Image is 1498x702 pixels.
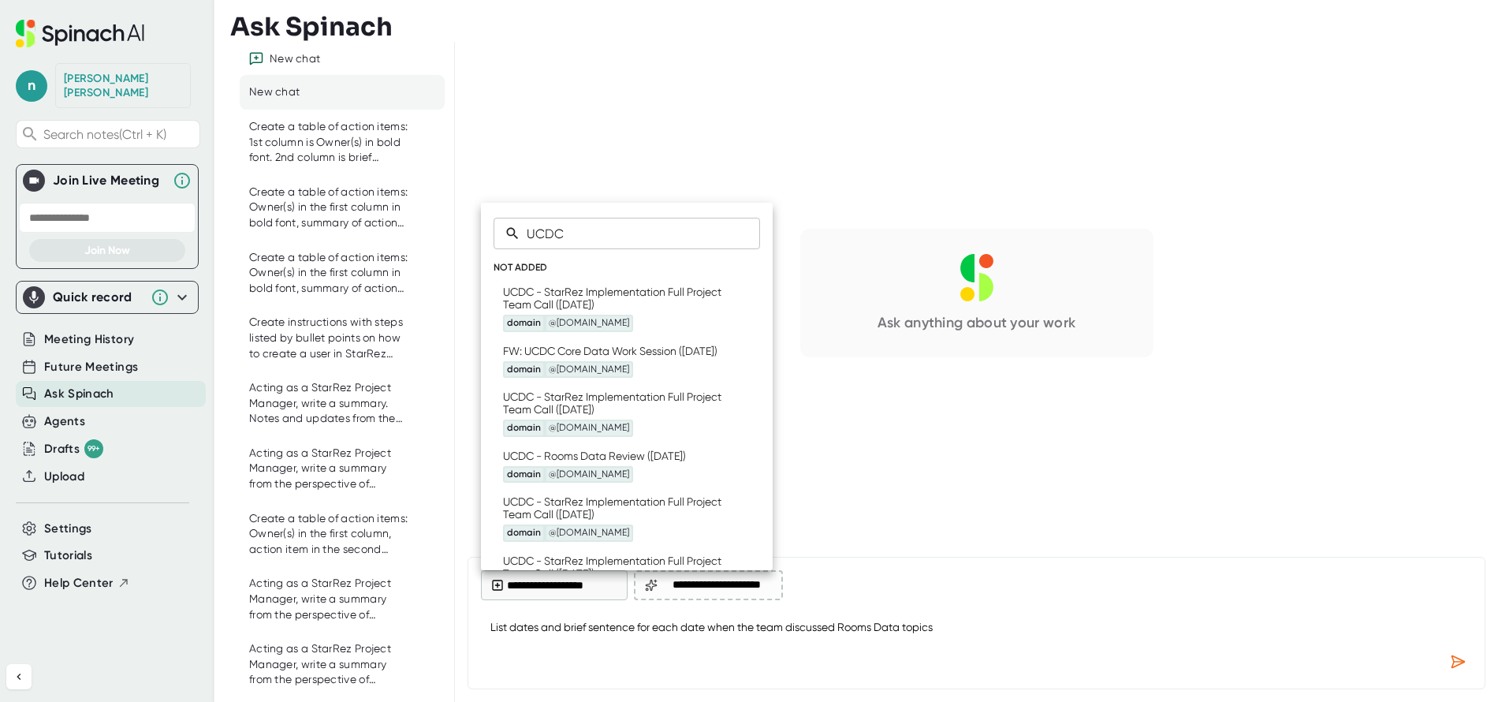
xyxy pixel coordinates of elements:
div: UCDC - StarRez Implementation Full Project Team Call ([DATE]) [503,495,735,542]
span: domain [505,316,543,330]
div: UCDC - StarRez Implementation Full Project Team Call ([DATE]) [503,555,735,601]
span: domain [505,363,543,377]
span: @[DOMAIN_NAME] [546,468,632,482]
div: NOT ADDED [494,262,760,273]
span: @[DOMAIN_NAME] [546,526,632,540]
div: FW: UCDC Core Data Work Session ([DATE]) [503,345,717,379]
span: domain [505,468,543,482]
input: Search by meeting title or participants [527,218,760,249]
span: @[DOMAIN_NAME] [546,316,632,330]
div: Search meetings [494,218,760,249]
span: domain [505,526,543,540]
span: @[DOMAIN_NAME] [546,421,632,435]
div: UCDC - Rooms Data Review ([DATE]) [503,450,686,484]
span: @[DOMAIN_NAME] [546,363,632,377]
div: UCDC - StarRez Implementation Full Project Team Call ([DATE]) [503,390,735,437]
div: UCDC - StarRez Implementation Full Project Team Call ([DATE]) [503,286,735,332]
span: domain [505,421,543,435]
